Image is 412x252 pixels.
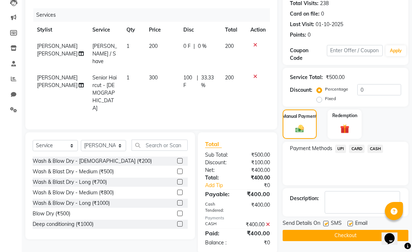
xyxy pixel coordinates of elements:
[290,10,320,18] div: Card on file:
[200,190,237,198] div: Payable:
[237,174,275,182] div: ₹400.00
[205,140,222,148] span: Total
[327,45,383,56] input: Enter Offer / Coupon Code
[237,239,275,247] div: ₹0
[237,166,275,174] div: ₹400.00
[183,42,191,50] span: 0 F
[237,201,275,214] div: ₹400.00
[290,195,319,202] div: Description:
[331,219,342,228] span: SMS
[145,22,179,38] th: Price
[179,22,221,38] th: Disc
[290,86,312,94] div: Discount:
[221,22,246,38] th: Total
[290,47,327,62] div: Coupon Code
[237,190,275,198] div: ₹400.00
[200,221,237,228] div: CASH
[33,210,70,218] div: Blow Dry (₹500)
[225,74,234,81] span: 200
[198,42,207,50] span: 0 %
[237,159,275,166] div: ₹100.00
[33,199,110,207] div: Wash & Blow Dry - Long (₹1000)
[337,123,352,135] img: _gift.svg
[326,74,345,81] div: ₹500.00
[332,112,357,119] label: Redemption
[205,215,270,221] div: Payments
[33,189,114,197] div: Wash & Blow Dry - Medium (₹800)
[126,43,129,49] span: 1
[200,166,237,174] div: Net:
[149,74,158,81] span: 300
[33,178,107,186] div: Wash & Blast Dry - Long (₹700)
[316,21,343,28] div: 01-10-2025
[244,182,275,189] div: ₹0
[386,45,406,56] button: Apply
[200,182,244,189] a: Add Tip
[200,159,237,166] div: Discount:
[355,219,367,228] span: Email
[237,229,275,237] div: ₹400.00
[200,151,237,159] div: Sub Total:
[92,74,117,111] span: Senior Haircut - [DEMOGRAPHIC_DATA]
[33,168,114,175] div: Wash & Blast Dry - Medium (₹500)
[126,74,129,81] span: 1
[246,22,270,38] th: Action
[367,145,383,153] span: CASH
[290,74,323,81] div: Service Total:
[283,219,320,228] span: Send Details On
[335,145,346,153] span: UPI
[200,201,237,214] div: Cash Tendered:
[37,74,78,88] span: [PERSON_NAME] [PERSON_NAME]
[308,31,311,39] div: 0
[33,22,88,38] th: Stylist
[200,174,237,182] div: Total:
[290,31,306,39] div: Points:
[200,239,237,247] div: Balance :
[92,43,117,65] span: [PERSON_NAME] / Shave
[33,157,152,165] div: Wash & Blow Dry - [DEMOGRAPHIC_DATA] (₹200)
[283,230,408,241] button: Checkout
[321,10,324,18] div: 0
[282,113,317,120] label: Manual Payment
[88,22,122,38] th: Service
[290,21,314,28] div: Last Visit:
[193,42,195,50] span: |
[201,74,216,89] span: 33.33 %
[237,221,275,228] div: ₹400.00
[183,74,194,89] span: 100 F
[149,43,158,49] span: 200
[325,95,336,102] label: Fixed
[197,74,198,89] span: |
[200,229,237,237] div: Paid:
[237,151,275,159] div: ₹500.00
[325,86,348,92] label: Percentage
[33,220,93,228] div: Deep conditioning (₹1000)
[382,223,405,245] iframe: chat widget
[37,43,78,57] span: [PERSON_NAME] [PERSON_NAME]
[33,8,275,22] div: Services
[349,145,365,153] span: CARD
[225,43,234,49] span: 200
[290,145,332,152] span: Payment Methods
[293,124,307,134] img: _cash.svg
[122,22,145,38] th: Qty
[132,140,188,151] input: Search or Scan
